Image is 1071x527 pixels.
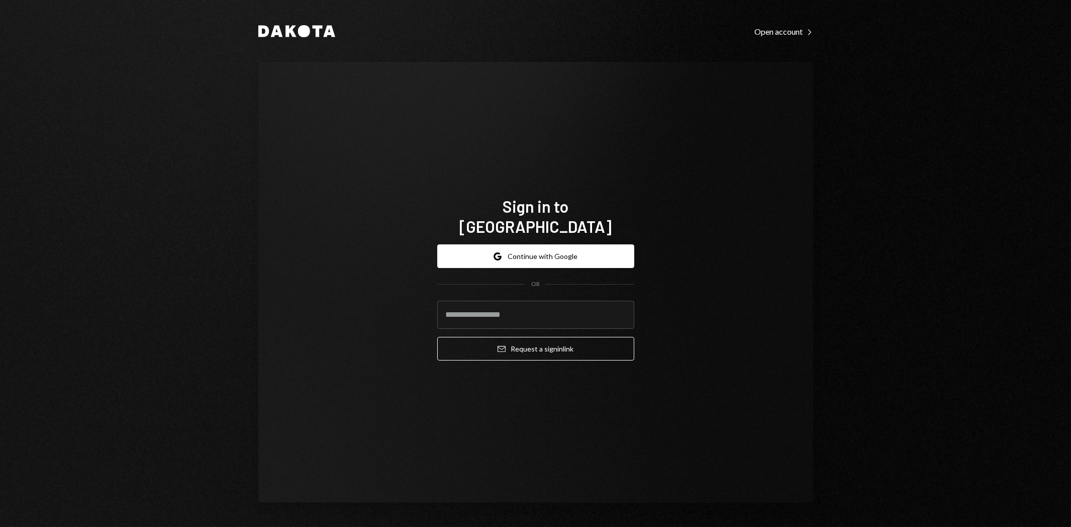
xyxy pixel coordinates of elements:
button: Continue with Google [437,244,634,268]
a: Open account [755,26,813,37]
h1: Sign in to [GEOGRAPHIC_DATA] [437,196,634,236]
div: OR [531,280,540,289]
button: Request a signinlink [437,337,634,361]
div: Open account [755,27,813,37]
